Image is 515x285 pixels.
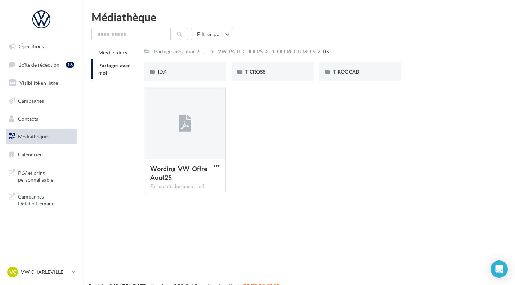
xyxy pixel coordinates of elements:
[4,75,79,90] a: Visibilité en ligne
[491,260,508,278] div: Open Intercom Messenger
[202,46,209,57] div: ...
[150,165,210,181] span: Wording_VW_Offre_Aout25
[218,48,263,55] div: VW_PARTICULIERS
[98,49,127,55] span: Mes fichiers
[18,168,74,183] span: PLV et print personnalisable
[91,12,506,22] div: Médiathèque
[18,151,42,157] span: Calendrier
[98,62,131,76] span: Partagés avec moi
[21,268,69,276] p: VW CHARLEVILLE
[19,43,44,49] span: Opérations
[4,57,79,72] a: Boîte de réception16
[4,111,79,126] a: Contacts
[6,265,77,279] a: VC VW CHARLEVILLE
[4,93,79,108] a: Campagnes
[4,129,79,144] a: Médiathèque
[4,147,79,162] a: Calendrier
[245,68,266,75] span: T-CROSS
[191,28,233,40] button: Filtrer par
[4,189,79,210] a: Campagnes DataOnDemand
[333,68,359,75] span: T-ROC CAB
[18,98,44,104] span: Campagnes
[323,48,329,55] div: RS
[150,183,220,190] div: Format du document: pdf
[19,80,58,86] span: Visibilité en ligne
[18,115,38,121] span: Contacts
[154,48,194,55] div: Partagés avec moi
[158,68,167,75] span: ID.4
[18,192,74,207] span: Campagnes DataOnDemand
[18,133,48,139] span: Médiathèque
[272,48,315,55] div: 1_OFFRE DU MOIS
[18,61,59,67] span: Boîte de réception
[4,165,79,186] a: PLV et print personnalisable
[66,62,74,68] div: 16
[4,39,79,54] a: Opérations
[9,268,16,276] span: VC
